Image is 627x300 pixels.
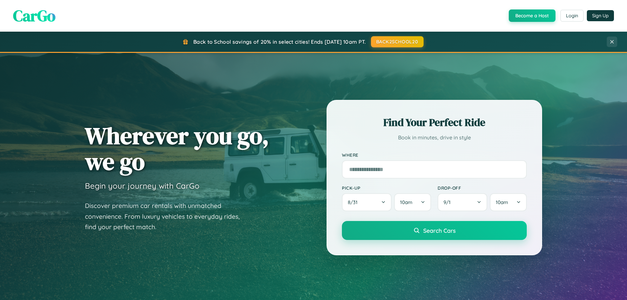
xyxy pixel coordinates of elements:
span: 10am [400,199,412,205]
button: 9/1 [438,193,487,211]
button: Become a Host [509,9,555,22]
p: Book in minutes, drive in style [342,133,527,142]
button: Sign Up [587,10,614,21]
button: 10am [394,193,431,211]
button: Login [560,10,584,22]
span: 10am [496,199,508,205]
button: Search Cars [342,221,527,240]
span: CarGo [13,5,56,26]
span: Back to School savings of 20% in select cities! Ends [DATE] 10am PT. [193,39,366,45]
h2: Find Your Perfect Ride [342,115,527,130]
button: 10am [490,193,527,211]
button: BACK2SCHOOL20 [371,36,424,47]
label: Where [342,152,527,158]
label: Drop-off [438,185,527,191]
h3: Begin your journey with CarGo [85,181,200,191]
span: Search Cars [423,227,456,234]
label: Pick-up [342,185,431,191]
span: 9 / 1 [443,199,454,205]
p: Discover premium car rentals with unmatched convenience. From luxury vehicles to everyday rides, ... [85,200,248,232]
button: 8/31 [342,193,392,211]
h1: Wherever you go, we go [85,123,269,174]
span: 8 / 31 [348,199,361,205]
